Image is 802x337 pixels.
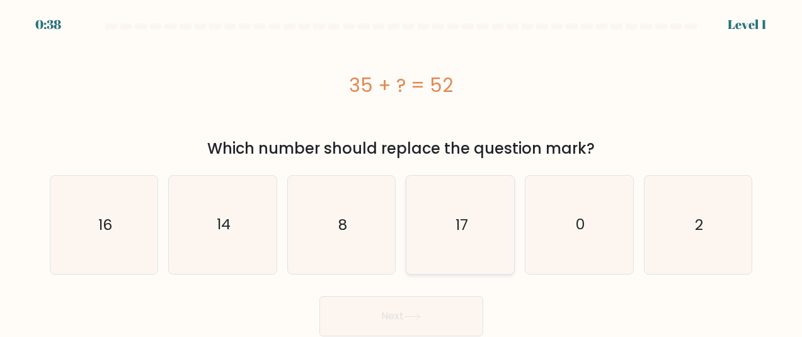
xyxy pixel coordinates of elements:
[98,215,112,235] text: 16
[338,215,347,235] text: 8
[455,215,467,235] text: 17
[57,137,745,160] div: Which number should replace the question mark?
[319,296,483,336] button: Next
[50,71,753,100] div: 35 + ? = 52
[695,215,703,235] text: 2
[728,15,767,34] div: Level 1
[217,215,231,235] text: 14
[35,15,61,34] div: 0:38
[576,215,585,235] text: 0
